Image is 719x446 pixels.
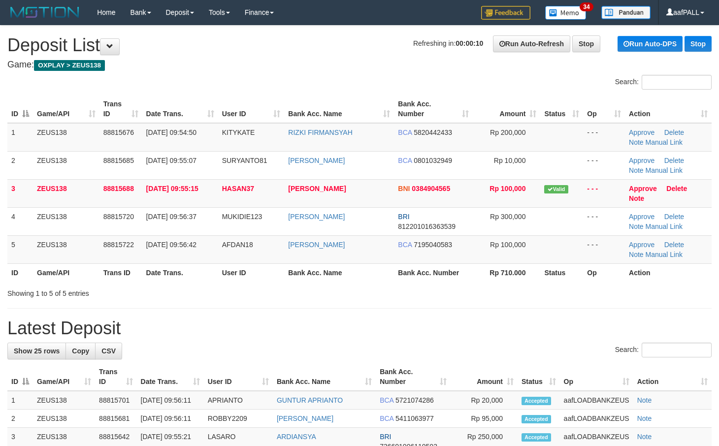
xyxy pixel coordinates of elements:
span: SURYANTO81 [222,157,267,164]
a: [PERSON_NAME] [288,185,346,192]
span: BNI [398,185,410,192]
th: Trans ID: activate to sort column ascending [95,363,136,391]
th: ID: activate to sort column descending [7,95,33,123]
td: APRIANTO [204,391,273,410]
a: Delete [664,157,684,164]
span: BRI [398,213,409,221]
th: User ID: activate to sort column ascending [204,363,273,391]
th: Game/API: activate to sort column ascending [33,363,95,391]
a: Manual Link [646,223,683,230]
td: ZEUS138 [33,179,99,207]
img: Feedback.jpg [481,6,530,20]
th: Bank Acc. Number [394,263,473,282]
td: ZEUS138 [33,207,99,235]
th: Action [625,263,712,282]
th: Amount: activate to sort column ascending [451,363,518,391]
th: Date Trans.: activate to sort column ascending [142,95,218,123]
span: BCA [398,241,412,249]
span: 88815676 [103,128,134,136]
span: Copy 0801032949 to clipboard [414,157,452,164]
th: ID [7,263,33,282]
span: [DATE] 09:55:15 [146,185,198,192]
strong: 00:00:10 [456,39,483,47]
th: Date Trans. [142,263,218,282]
td: 5 [7,235,33,263]
span: Copy 5411063977 to clipboard [395,414,434,422]
img: Button%20Memo.svg [545,6,587,20]
span: Copy 812201016363539 to clipboard [398,223,456,230]
span: Refreshing in: [413,39,483,47]
th: Status [540,263,583,282]
span: CSV [101,347,116,355]
input: Search: [642,75,712,90]
span: BCA [380,414,393,422]
td: [DATE] 09:56:11 [137,391,204,410]
h1: Deposit List [7,35,712,55]
a: RIZKI FIRMANSYAH [288,128,352,136]
a: Manual Link [646,166,683,174]
a: [PERSON_NAME] [288,213,345,221]
a: Note [629,251,644,258]
a: CSV [95,343,122,359]
td: - - - [583,151,625,179]
span: BCA [380,396,393,404]
span: AFDAN18 [222,241,253,249]
span: Valid transaction [544,185,568,193]
a: Stop [685,36,712,52]
span: Copy 5721074286 to clipboard [395,396,434,404]
span: Copy 7195040583 to clipboard [414,241,452,249]
span: Show 25 rows [14,347,60,355]
span: [DATE] 09:54:50 [146,128,196,136]
td: 4 [7,207,33,235]
th: Status: activate to sort column ascending [540,95,583,123]
a: Approve [629,241,654,249]
span: Rp 100,000 [490,241,525,249]
th: User ID [218,263,285,282]
a: Note [629,166,644,174]
span: OXPLAY > ZEUS138 [34,60,105,71]
span: Rp 100,000 [490,185,525,192]
span: Copy [72,347,89,355]
a: Delete [666,185,687,192]
th: Game/API: activate to sort column ascending [33,95,99,123]
th: Bank Acc. Number: activate to sort column ascending [394,95,473,123]
span: 88815688 [103,185,134,192]
span: Rp 10,000 [494,157,526,164]
a: Approve [629,157,654,164]
span: 88815720 [103,213,134,221]
span: [DATE] 09:56:42 [146,241,196,249]
th: ID: activate to sort column descending [7,363,33,391]
th: Op: activate to sort column ascending [583,95,625,123]
a: Note [637,414,652,422]
span: 34 [580,2,593,11]
td: 3 [7,179,33,207]
td: ZEUS138 [33,123,99,152]
span: BCA [398,157,412,164]
a: Manual Link [646,138,683,146]
td: 2 [7,151,33,179]
td: [DATE] 09:56:11 [137,410,204,428]
th: Op [583,263,625,282]
input: Search: [642,343,712,357]
a: Note [637,433,652,441]
img: MOTION_logo.png [7,5,82,20]
td: aafLOADBANKZEUS [560,410,633,428]
td: 1 [7,391,33,410]
span: Copy 0384904565 to clipboard [412,185,450,192]
a: Show 25 rows [7,343,66,359]
a: Run Auto-Refresh [493,35,570,52]
a: Delete [664,241,684,249]
h4: Game: [7,60,712,70]
td: aafLOADBANKZEUS [560,391,633,410]
td: - - - [583,123,625,152]
th: Amount: activate to sort column ascending [473,95,540,123]
th: Action: activate to sort column ascending [625,95,712,123]
span: KITYKATE [222,128,255,136]
a: GUNTUR APRIANTO [277,396,343,404]
a: Approve [629,185,657,192]
td: Rp 95,000 [451,410,518,428]
th: Bank Acc. Name: activate to sort column ascending [273,363,376,391]
span: Rp 200,000 [490,128,525,136]
a: [PERSON_NAME] [288,157,345,164]
span: BRI [380,433,391,441]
